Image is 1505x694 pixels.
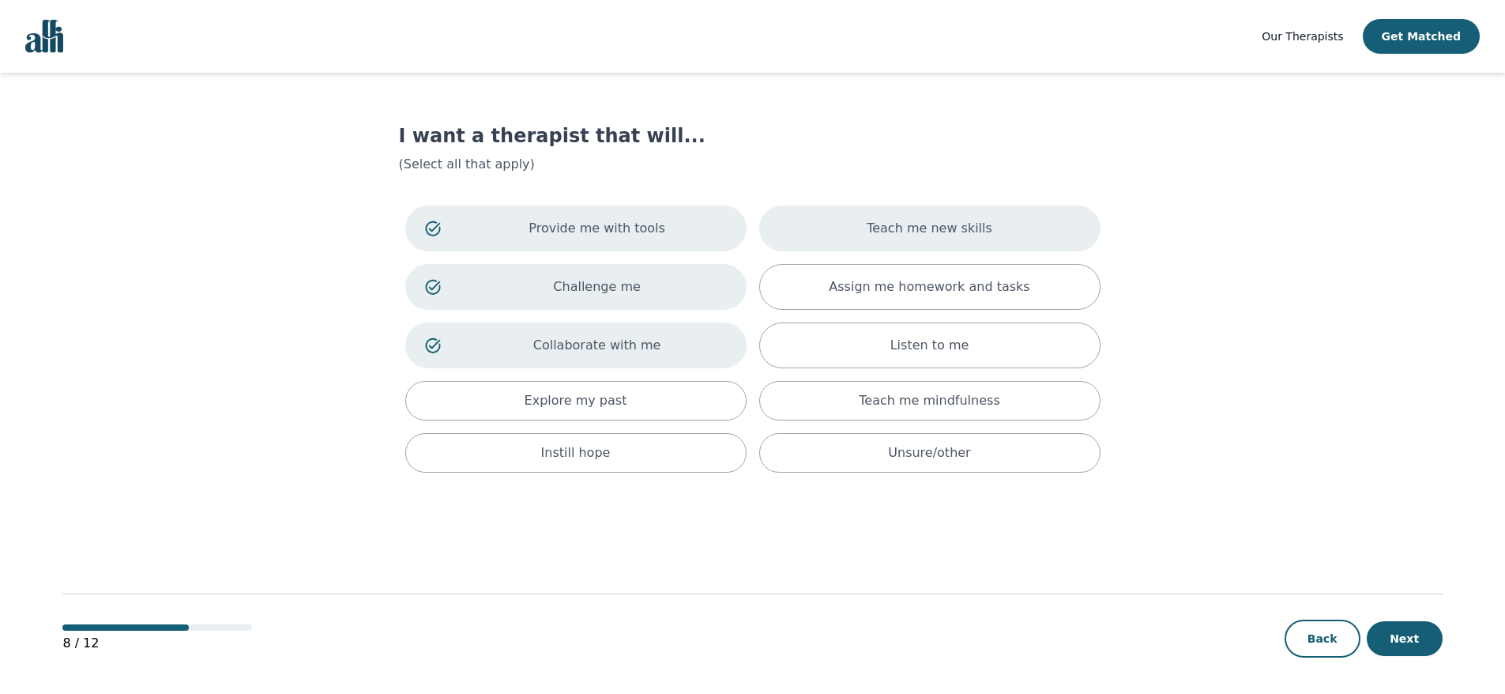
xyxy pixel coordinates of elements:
[1262,30,1343,43] span: Our Therapists
[468,336,727,355] p: Collaborate with me
[468,277,727,296] p: Challenge me
[25,20,63,53] img: alli logo
[888,443,970,462] p: Unsure/other
[859,391,999,410] p: Teach me mindfulness
[62,634,252,653] p: 8 / 12
[399,155,1107,174] p: (Select all that apply)
[829,277,1029,296] p: Assign me homework and tasks
[1367,621,1443,656] button: Next
[525,391,627,410] p: Explore my past
[1285,620,1360,658] button: Back
[867,219,992,238] p: Teach me new skills
[399,123,1107,149] h1: I want a therapist that will...
[541,443,611,462] p: Instill hope
[1262,27,1343,46] a: Our Therapists
[1363,19,1480,54] button: Get Matched
[890,336,969,355] p: Listen to me
[468,219,727,238] p: Provide me with tools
